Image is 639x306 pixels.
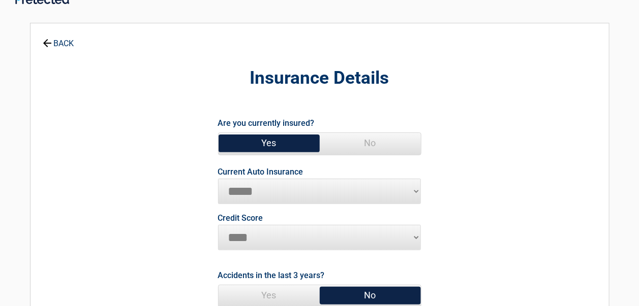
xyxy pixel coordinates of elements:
label: Credit Score [218,214,263,222]
span: Yes [219,285,320,305]
label: Accidents in the last 3 years? [218,268,325,282]
span: No [320,285,421,305]
h2: Insurance Details [86,66,553,90]
span: Yes [219,133,320,153]
label: Current Auto Insurance [218,168,303,176]
span: No [320,133,421,153]
a: BACK [41,30,76,48]
label: Are you currently insured? [218,116,315,130]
